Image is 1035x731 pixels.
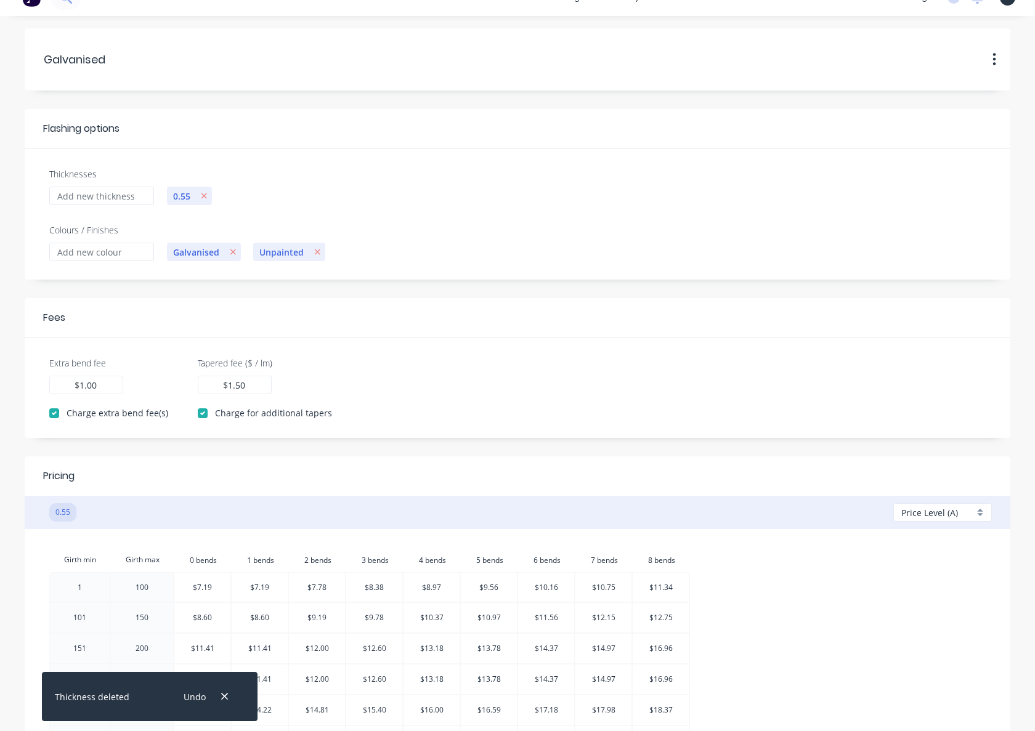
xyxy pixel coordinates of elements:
[228,379,246,392] input: 0.00
[49,187,154,205] input: Add new thickness
[167,190,197,203] span: 0.55
[223,379,228,392] label: $
[49,224,118,236] label: Colours / Finishes
[49,603,690,634] tr: 101150$8.60$8.60$9.19$9.78$10.37$10.97$11.56$12.15$12.75
[55,690,129,703] div: Thickness deleted
[75,379,79,392] label: $
[44,51,209,68] input: Flashing material
[189,547,217,572] input: ?
[901,506,958,519] span: Price Level (A)
[49,503,76,522] button: 0.55
[67,406,168,419] label: Charge extra bend fee(s)
[49,168,97,180] label: Thicknesses
[246,547,274,572] input: ?
[533,547,561,572] input: ?
[49,572,690,603] tr: 1100$7.19$7.19$7.78$8.38$8.97$9.56$10.16$10.75$11.34
[253,246,310,259] span: Unpainted
[177,689,212,705] button: Undo
[647,547,675,572] input: ?
[49,243,154,261] input: Add new colour
[304,547,331,572] input: ?
[43,121,120,136] div: Flashing options
[361,547,389,572] input: ?
[79,379,98,392] input: 0.00
[49,695,690,726] tr: 241300$14.22$14.22$14.81$15.40$16.00$16.59$17.18$17.98$18.37
[476,547,503,572] input: ?
[418,547,446,572] input: ?
[215,406,332,419] label: Charge for additional tapers
[49,634,690,664] tr: 151200$11.41$11.41$12.00$12.60$13.18$13.78$14.37$14.97$16.96
[49,357,106,370] label: Extra bend fee
[167,246,225,259] span: Galvanised
[198,357,272,370] label: Tapered fee ($ / lm)
[49,664,690,695] tr: 201240$11.41$11.41$12.00$12.60$13.18$13.78$14.37$14.97$16.96
[43,469,75,483] div: Pricing
[43,310,65,325] div: Fees
[590,547,618,572] input: ?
